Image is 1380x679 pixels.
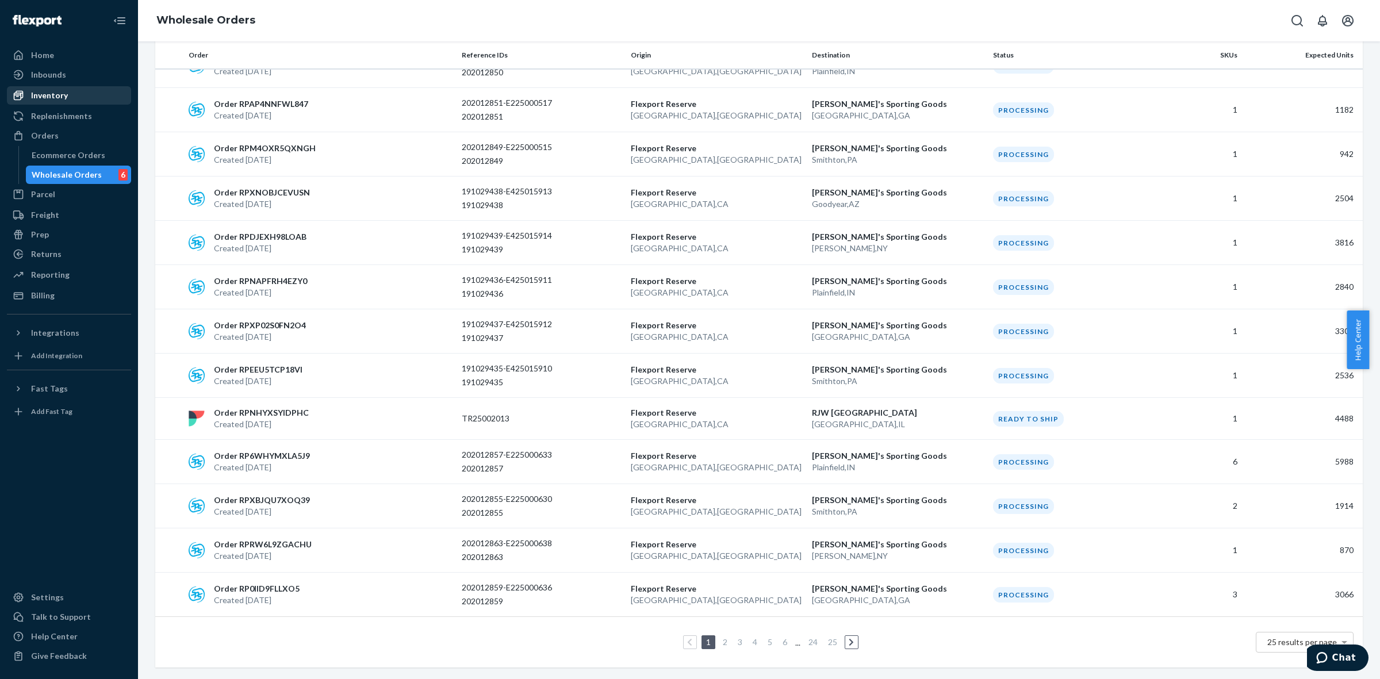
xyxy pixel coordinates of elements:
p: Order RP0IID9FLLXO5 [214,583,300,594]
div: Ready to ship [993,411,1064,427]
p: [GEOGRAPHIC_DATA] , [GEOGRAPHIC_DATA] [631,462,803,473]
p: 202012863-E225000638 [462,538,554,549]
p: 202012849 [462,155,554,167]
p: [PERSON_NAME]'s Sporting Goods [812,583,984,594]
p: Created [DATE] [214,243,306,254]
p: Created [DATE] [214,66,311,77]
p: Created [DATE] [214,154,316,166]
img: sps-commerce logo [189,235,205,251]
a: Page 4 [750,637,760,647]
td: 1 [1157,265,1242,309]
a: Home [7,46,131,64]
img: Flexport logo [13,15,62,26]
td: 5988 [1242,440,1363,484]
p: [PERSON_NAME]'s Sporting Goods [812,231,984,243]
p: 202012859 [462,596,554,607]
p: [GEOGRAPHIC_DATA] , [GEOGRAPHIC_DATA] [631,154,803,166]
div: Processing [993,235,1054,251]
p: 191029435 [462,377,554,388]
p: [PERSON_NAME]'s Sporting Goods [812,450,984,462]
li: ... [795,635,801,649]
p: Smithton , PA [812,154,984,166]
p: Created [DATE] [214,594,300,606]
img: sps-commerce logo [189,146,205,162]
p: Order RPNHYXSYIDPHC [214,407,309,419]
td: 6 [1157,440,1242,484]
p: [GEOGRAPHIC_DATA] , CA [631,331,803,343]
p: Flexport Reserve [631,364,803,375]
div: Processing [993,498,1054,514]
p: [PERSON_NAME]'s Sporting Goods [812,143,984,154]
p: Flexport Reserve [631,494,803,506]
div: Processing [993,543,1054,558]
div: Processing [993,279,1054,295]
a: Prep [7,225,131,244]
td: 3304 [1242,309,1363,354]
td: 1 [1157,88,1242,132]
p: [PERSON_NAME]'s Sporting Goods [812,275,984,287]
a: Wholesale Orders [156,14,255,26]
p: Created [DATE] [214,331,306,343]
p: Plainfield , IN [812,462,984,473]
td: 1914 [1242,484,1363,528]
p: 202012850 [462,67,554,78]
a: Replenishments [7,107,131,125]
p: Created [DATE] [214,287,307,298]
p: Order RPNAPFRH4EZY0 [214,275,307,287]
div: Processing [993,324,1054,339]
div: Freight [31,209,59,221]
div: Inbounds [31,69,66,80]
p: RJW [GEOGRAPHIC_DATA] [812,407,984,419]
p: Goodyear , AZ [812,198,984,210]
a: Settings [7,588,131,607]
a: Page 3 [735,637,745,647]
button: Fast Tags [7,379,131,398]
div: Processing [993,191,1054,206]
p: Flexport Reserve [631,231,803,243]
td: 1 [1157,221,1242,265]
p: Order RPAP4NNFWL847 [214,98,308,110]
img: sps-commerce logo [189,586,205,603]
button: Open Search Box [1286,9,1309,32]
div: Integrations [31,327,79,339]
div: Reporting [31,269,70,281]
th: Reference IDs [457,41,626,69]
p: Created [DATE] [214,375,302,387]
p: Flexport Reserve [631,98,803,110]
a: Ecommerce Orders [26,146,132,164]
p: [PERSON_NAME]'s Sporting Goods [812,320,984,331]
a: Add Fast Tag [7,402,131,421]
p: 202012851-E225000517 [462,97,554,109]
p: Flexport Reserve [631,583,803,594]
td: 2 [1157,484,1242,528]
p: Order RPRW6L9ZGACHU [214,539,312,550]
p: Created [DATE] [214,506,310,517]
div: Add Fast Tag [31,406,72,416]
a: Page 24 [806,637,820,647]
div: Wholesale Orders [32,169,102,181]
th: Status [988,41,1157,69]
p: Plainfield , IN [812,66,984,77]
p: 191029438-E425015913 [462,186,554,197]
p: Flexport Reserve [631,187,803,198]
img: sps-commerce logo [189,323,205,339]
a: Orders [7,126,131,145]
p: 202012851 [462,111,554,122]
p: Order RP6WHYMXLA5J9 [214,450,310,462]
div: 6 [118,169,128,181]
a: Parcel [7,185,131,204]
div: Prep [31,229,49,240]
a: Add Integration [7,347,131,365]
p: Flexport Reserve [631,320,803,331]
button: Give Feedback [7,647,131,665]
p: Flexport Reserve [631,450,803,462]
p: Created [DATE] [214,462,310,473]
p: [PERSON_NAME] , NY [812,550,984,562]
button: Open notifications [1311,9,1334,32]
div: Processing [993,102,1054,118]
th: Order [184,41,457,69]
div: Billing [31,290,55,301]
p: [PERSON_NAME]'s Sporting Goods [812,98,984,110]
p: [GEOGRAPHIC_DATA] , GA [812,110,984,121]
div: Replenishments [31,110,92,122]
